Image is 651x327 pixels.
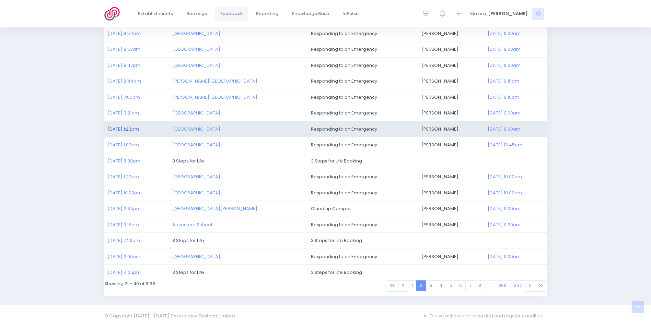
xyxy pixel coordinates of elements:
[418,57,484,73] td: [PERSON_NAME]
[418,25,484,41] td: [PERSON_NAME]
[532,8,544,20] span: C
[220,10,243,17] span: Feedback
[308,41,418,58] td: Responding to an Emergency
[488,10,528,17] span: [PERSON_NAME]
[308,153,547,169] td: 3 Steps for Life Booking
[308,105,418,121] td: Responding to an Emergency
[107,46,140,52] a: [DATE] 8:53am
[104,313,235,319] span: © Copyright [DATE] - [DATE] Dexara New Zealand Limited
[337,7,364,21] a: InPulse
[172,237,204,244] span: 3 Steps for Life
[308,265,547,280] td: 3 Steps for Life Booking
[418,89,484,105] td: [PERSON_NAME]
[488,46,521,52] a: [DATE] 9:00am
[308,121,418,137] td: Responding to an Emergency
[172,205,257,212] a: [GEOGRAPHIC_DATA][PERSON_NAME]
[488,190,522,196] a: [DATE] 10:00am
[408,280,417,291] a: 1
[308,233,547,249] td: 3 Steps for Life Booking
[107,190,142,196] a: [DATE] 10:02pm
[510,280,525,291] a: 307
[172,62,220,69] a: [GEOGRAPHIC_DATA]
[100,280,326,296] div: Showing 21 - 40 of 6138
[488,78,519,84] a: [DATE] 9:15am
[426,280,436,291] a: 3
[292,10,329,17] span: Knowledge Base
[418,137,484,153] td: [PERSON_NAME]
[172,269,204,276] span: 3 Steps for Life
[475,280,485,291] a: 8
[286,7,335,21] a: Knowledge Base
[308,201,418,217] td: Clued up Camper
[342,10,359,17] span: InPulse
[418,169,484,185] td: [PERSON_NAME]
[186,10,207,17] span: Bookings
[107,142,139,148] a: [DATE] 1:03pm
[104,7,124,21] img: Logo
[107,173,139,180] a: [DATE] 1:22pm
[172,126,220,132] a: [GEOGRAPHIC_DATA]
[418,249,484,265] td: [PERSON_NAME]
[465,280,475,291] a: 7
[107,126,139,132] a: [DATE] 1:23pm
[418,73,484,89] td: [PERSON_NAME]
[308,25,418,41] td: Responding to an Emergency
[495,280,511,291] a: 306
[488,30,521,37] a: [DATE] 9:00am
[172,173,220,180] a: [GEOGRAPHIC_DATA]
[308,89,418,105] td: Responding to an Emergency
[488,142,522,148] a: [DATE] 12:45pm
[172,110,220,116] a: [GEOGRAPHIC_DATA]
[107,62,140,69] a: [DATE] 8:47pm
[446,280,456,291] a: 5
[308,217,418,233] td: Responding to an Emergency
[456,280,466,291] a: 6
[172,190,220,196] a: [GEOGRAPHIC_DATA]
[488,221,521,228] a: [DATE] 9:30am
[256,10,278,17] span: Reporting
[470,10,487,17] span: Kia ora,
[107,237,140,244] a: [DATE] 7:26pm
[418,105,484,121] td: [PERSON_NAME]
[107,158,140,164] a: [DATE] 8:39pm
[107,269,141,276] a: [DATE] 4:05pm
[418,121,484,137] td: [PERSON_NAME]
[172,46,220,52] a: [GEOGRAPHIC_DATA]
[132,7,179,21] a: Establishments
[172,94,257,100] a: [PERSON_NAME][GEOGRAPHIC_DATA]
[436,280,446,291] a: 4
[308,249,418,265] td: Responding to an Emergency
[138,10,173,17] span: Establishments
[172,221,212,228] a: Adventure School
[488,173,522,180] a: [DATE] 10:00am
[172,30,220,37] a: [GEOGRAPHIC_DATA]
[172,78,257,84] a: [PERSON_NAME][GEOGRAPHIC_DATA]
[181,7,213,21] a: Bookings
[418,185,484,201] td: [PERSON_NAME]
[308,73,418,89] td: Responding to an Emergency
[418,217,484,233] td: [PERSON_NAME]
[107,221,139,228] a: [DATE] 9:15am
[107,94,140,100] a: [DATE] 7:05pm
[107,110,139,116] a: [DATE] 3:21pm
[308,57,418,73] td: Responding to an Emergency
[423,309,547,323] span: All Evolve actions are recorded and regularly audited.
[488,94,519,100] a: [DATE] 9:15am
[488,205,521,212] a: [DATE] 9:00am
[107,253,140,260] a: [DATE] 2:00am
[488,126,521,132] a: [DATE] 9:00am
[416,280,427,291] span: 2
[308,137,418,153] td: Responding to an Emergency
[172,253,220,260] a: [GEOGRAPHIC_DATA]
[418,41,484,58] td: [PERSON_NAME]
[418,201,484,217] td: [PERSON_NAME]
[308,185,418,201] td: Responding to an Emergency
[251,7,284,21] a: Reporting
[107,30,141,37] a: [DATE] 8:54am
[215,7,248,21] a: Feedback
[172,158,204,164] span: 3 Steps for Life
[107,78,141,84] a: [DATE] 8:44pm
[308,169,418,185] td: Responding to an Emergency
[488,110,521,116] a: [DATE] 9:00am
[488,62,521,69] a: [DATE] 9:00am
